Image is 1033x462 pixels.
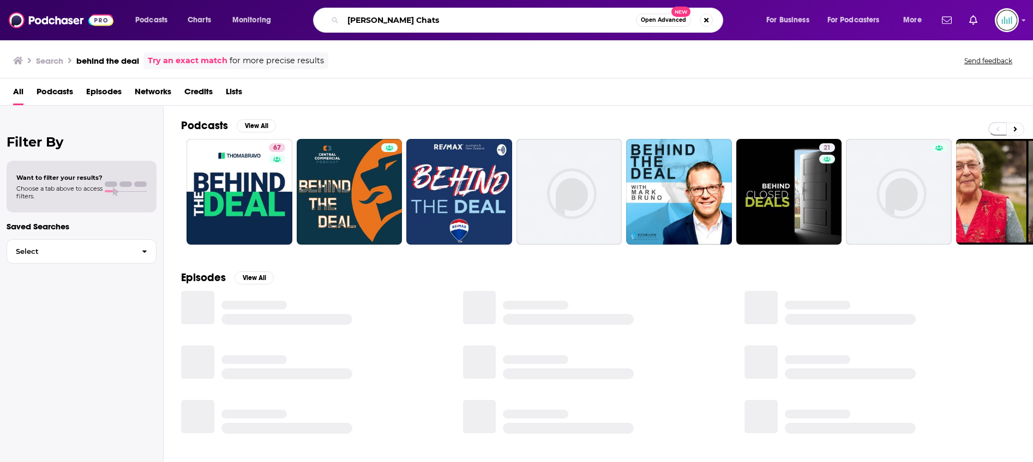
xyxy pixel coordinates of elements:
p: Saved Searches [7,221,157,232]
button: View All [235,271,274,284]
span: Open Advanced [641,17,686,23]
a: Try an exact match [148,54,227,67]
button: Send feedback [961,56,1016,65]
span: Logged in as podglomerate [995,8,1019,32]
a: Networks [135,83,171,105]
span: 21 [824,143,831,154]
h2: Podcasts [181,119,228,132]
a: All [13,83,23,105]
span: 67 [273,143,281,154]
span: Select [7,248,133,255]
h2: Episodes [181,271,226,284]
h3: behind the deal [76,56,139,66]
a: 67 [187,139,292,245]
h2: Filter By [7,134,157,150]
span: Want to filter your results? [16,174,103,181]
button: Show profile menu [995,8,1019,32]
span: Choose a tab above to access filters. [16,185,103,200]
button: open menu [225,11,285,29]
button: Select [7,239,157,264]
span: Monitoring [232,13,271,28]
a: Episodes [86,83,122,105]
a: Show notifications dropdown [965,11,982,29]
h3: Search [36,56,63,66]
span: More [903,13,922,28]
span: Charts [188,13,211,28]
a: Podcasts [37,83,73,105]
button: open menu [820,11,896,29]
span: New [671,7,691,17]
a: EpisodesView All [181,271,274,284]
span: for more precise results [230,54,324,67]
a: Lists [226,83,242,105]
img: User Profile [995,8,1019,32]
a: 67 [269,143,285,152]
span: For Business [766,13,809,28]
div: Search podcasts, credits, & more... [323,8,734,33]
a: 21 [736,139,842,245]
a: Show notifications dropdown [938,11,956,29]
button: open menu [896,11,935,29]
span: Podcasts [135,13,167,28]
button: View All [237,119,276,132]
a: Charts [181,11,218,29]
a: Credits [184,83,213,105]
button: open menu [128,11,182,29]
a: PodcastsView All [181,119,276,132]
a: 21 [819,143,835,152]
button: Open AdvancedNew [636,14,691,27]
input: Search podcasts, credits, & more... [343,11,636,29]
span: For Podcasters [827,13,880,28]
img: Podchaser - Follow, Share and Rate Podcasts [9,10,113,31]
button: open menu [759,11,823,29]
